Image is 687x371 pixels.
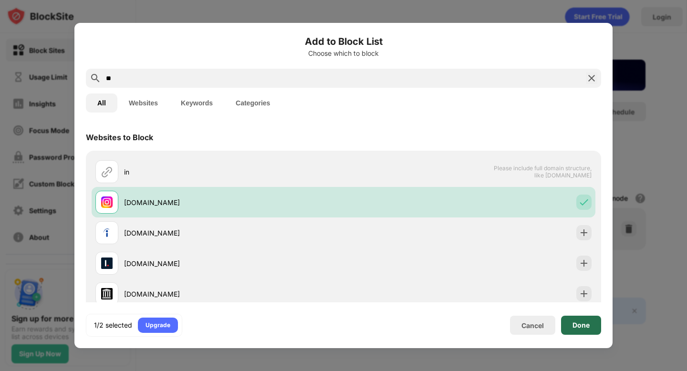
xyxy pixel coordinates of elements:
div: [DOMAIN_NAME] [124,258,343,268]
div: [DOMAIN_NAME] [124,289,343,299]
div: Choose which to block [86,50,601,57]
div: Upgrade [146,320,170,330]
img: favicons [101,258,113,269]
img: search-close [586,72,597,84]
div: [DOMAIN_NAME] [124,197,343,207]
img: search.svg [90,72,101,84]
div: in [124,167,343,177]
img: url.svg [101,166,113,177]
div: Cancel [521,321,544,330]
div: 1/2 selected [94,320,132,330]
h6: Add to Block List [86,34,601,49]
img: favicons [101,288,113,299]
div: Done [572,321,590,329]
img: favicons [101,196,113,208]
button: All [86,93,117,113]
button: Websites [117,93,169,113]
button: Categories [224,93,281,113]
img: favicons [101,227,113,238]
span: Please include full domain structure, like [DOMAIN_NAME] [493,165,592,179]
div: Websites to Block [86,133,153,142]
div: [DOMAIN_NAME] [124,228,343,238]
button: Keywords [169,93,224,113]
